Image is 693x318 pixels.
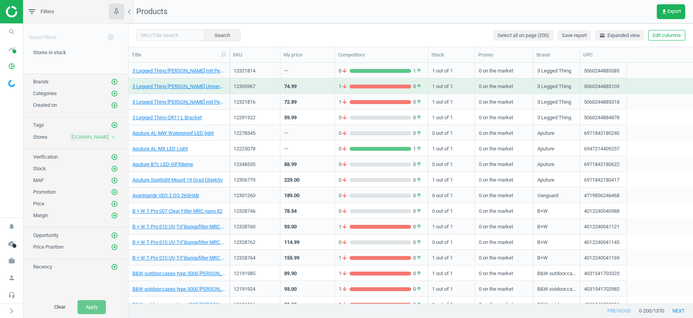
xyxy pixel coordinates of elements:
[432,235,471,249] div: 0 out of 1
[284,99,297,106] div: 72.89
[479,79,529,93] div: 0 on the market
[416,208,422,215] i: arrow_upward
[432,282,471,295] div: 1 out of 1
[339,301,350,308] span: 1
[338,51,425,58] div: Competitors
[411,114,424,121] span: 0
[432,204,471,217] div: 0 out of 1
[4,25,19,39] i: search
[284,208,297,215] div: 78.54
[111,231,118,239] button: add_circle_outline
[432,188,471,202] div: 0 out of 1
[7,306,16,316] i: chevron_right
[584,99,619,108] div: 5060244885318
[411,83,424,90] span: 0
[584,145,619,155] div: 6947214409257
[33,102,57,108] span: Created on
[33,212,48,218] span: Margin
[339,145,350,152] span: 0
[599,304,639,318] button: previous
[537,301,576,311] div: B&W outdoor.cases
[537,239,548,249] div: B+W
[479,95,529,108] div: 0 on the market
[132,130,214,137] a: Aputure AL-MW Waterproof LED light
[341,130,348,137] i: arrow_downward
[284,130,288,140] div: —
[284,254,299,261] div: 155.99
[584,270,619,280] div: 4031541703323
[33,49,66,55] span: Stores in stock
[125,7,134,16] i: chevron_left
[341,270,348,277] i: arrow_downward
[339,99,350,106] span: 1
[537,286,576,295] div: B&W outdoor.cases
[33,166,46,171] span: Stock
[537,223,548,233] div: B+W
[341,192,348,199] i: arrow_downward
[416,270,422,277] i: arrow_upward
[558,30,591,41] button: Save report
[111,165,118,172] i: add_circle_outline
[341,208,348,215] i: arrow_downward
[584,83,619,93] div: 5060244885103
[584,208,619,217] div: 4012240040988
[562,32,587,39] span: Save report
[111,177,118,184] i: add_circle_outline
[416,239,422,246] i: arrow_upward
[284,83,297,90] div: 74.99
[432,126,471,140] div: 0 out of 1
[411,145,424,152] span: 1
[584,223,619,233] div: 4012240041121
[432,110,471,124] div: 1 out of 1
[40,8,54,15] span: Filters
[339,67,350,74] span: 0
[233,51,277,58] div: SKU
[33,189,56,195] span: Promotion
[416,99,422,106] i: arrow_upward
[431,51,471,58] div: Stock
[651,307,664,314] span: / 1370
[537,145,554,155] div: Aputure
[284,177,299,184] div: 229.00
[339,130,350,137] span: 0
[111,90,118,97] button: add_circle_outline
[584,301,619,311] div: 4031541702906
[432,64,471,77] div: 1 out of 1
[111,243,118,251] button: add_circle_outline
[111,212,118,219] button: add_circle_outline
[411,177,424,184] span: 0
[599,32,640,39] span: Expanded view
[33,232,58,238] span: Opportunity
[234,145,276,152] div: 12225078
[204,29,241,41] button: Search
[111,122,118,129] i: add_circle_outline
[339,192,350,199] span: 0
[136,7,167,16] span: Products
[537,270,576,280] div: B&W outdoor.cases
[648,30,685,41] button: Edit columns
[479,204,529,217] div: 0 on the market
[341,83,348,90] i: arrow_downward
[416,67,422,74] i: arrow_upward
[33,177,44,183] span: MAP
[341,239,348,246] i: arrow_downward
[664,304,693,318] button: next
[341,254,348,261] i: arrow_downward
[111,263,118,270] i: add_circle_outline
[234,286,276,293] div: 12191924
[411,208,424,215] span: 0
[479,282,529,295] div: 0 on the market
[111,78,118,86] button: add_circle_outline
[339,254,350,261] span: 1
[111,200,118,208] button: add_circle_outline
[584,239,619,249] div: 4012240041145
[657,4,685,19] button: get_appExport
[132,254,225,261] a: B + W T-Pro 010 UV-TrГјbungsfilter MRC nano 82
[284,223,297,230] div: 93.00
[432,219,471,233] div: 1 out of 1
[479,141,529,155] div: 0 on the market
[416,254,422,261] i: arrow_upward
[583,51,624,58] div: UPC
[411,67,424,74] span: 1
